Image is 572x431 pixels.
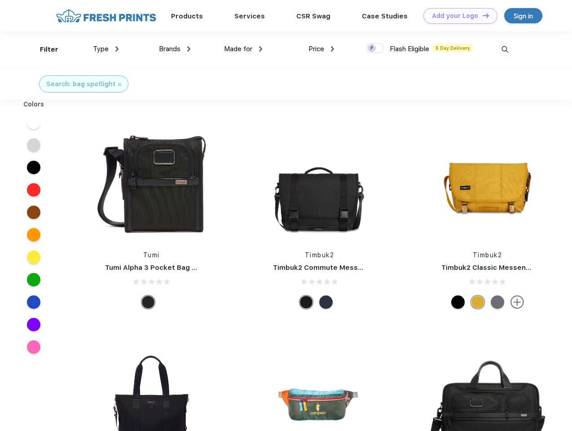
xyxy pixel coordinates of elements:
div: Black [141,295,155,309]
div: Eco Black [451,295,465,309]
img: dropdown.png [115,46,119,52]
img: func=resize&h=266 [92,122,211,242]
div: Eco Nautical [319,295,333,309]
div: Sign in [514,11,533,21]
img: dropdown.png [187,46,190,52]
a: Timbuk2 [473,251,502,259]
span: Made for [224,45,252,53]
span: Brands [159,45,180,53]
img: fo%20logo%202.webp [53,8,159,24]
span: Price [308,45,324,53]
a: Sign in [504,8,542,23]
span: Flash Eligible [390,45,429,53]
img: dropdown.png [259,46,262,52]
a: Timbuk2 Classic Messenger Bag [441,264,553,272]
div: Search: bag spotlight [46,79,115,89]
img: func=resize&h=266 [260,122,379,242]
div: Add your Logo [432,12,478,20]
img: func=resize&h=266 [428,122,547,242]
a: Timbuk2 [305,251,334,259]
div: Eco Army Pop [491,295,504,309]
img: desktop_search.svg [497,42,512,57]
a: Tumi [143,251,160,259]
div: Eco Black [299,295,313,309]
a: Tumi Alpha 3 Pocket Bag Small [105,264,210,272]
img: more.svg [510,295,524,309]
img: DT [483,13,489,18]
a: Products [171,12,203,20]
div: Eco Amber [471,295,484,309]
div: Filter [40,44,58,55]
a: Timbuk2 Commute Messenger Bag [273,264,393,272]
div: Colors [17,100,51,109]
span: Type [93,45,109,53]
img: filter_cancel.svg [118,83,121,86]
span: 5 Day Delivery [433,44,473,52]
img: dropdown.png [331,46,334,52]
